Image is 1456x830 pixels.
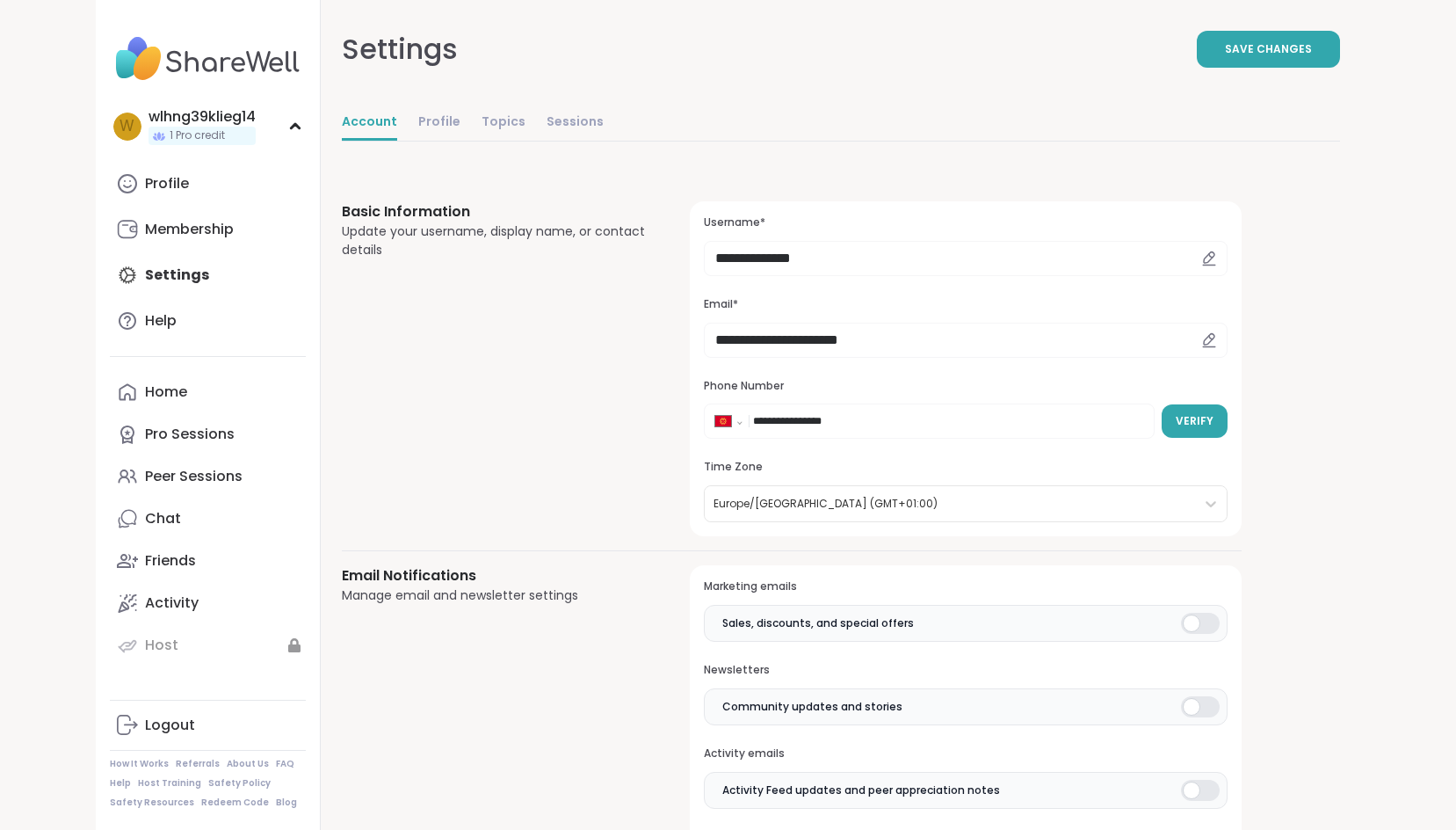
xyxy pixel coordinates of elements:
a: Pro Sessions [110,413,306,455]
button: Save Changes [1197,31,1340,68]
div: wlhng39klieg14 [148,107,256,127]
div: Friends [145,551,196,571]
a: Blog [276,797,297,809]
div: Chat [145,509,181,528]
div: Pro Sessions [145,425,235,444]
button: Verify [1162,404,1228,438]
a: Chat [110,498,306,540]
span: Activity Feed updates and peer appreciation notes [722,783,1000,798]
div: Update your username, display name, or contact details [342,222,648,259]
div: Home [145,382,187,402]
h3: Time Zone [704,460,1227,475]
a: Membership [110,208,306,251]
h3: Activity emails [704,746,1227,761]
a: Profile [418,106,460,141]
h3: Newsletters [704,663,1227,678]
a: Home [110,371,306,413]
span: Verify [1176,413,1213,429]
h3: Email* [704,297,1227,312]
a: Help [110,777,131,790]
div: Peer Sessions [145,467,243,486]
a: Account [342,106,397,141]
a: Activity [110,582,306,624]
div: Logout [145,716,195,735]
a: How It Works [110,758,169,770]
span: w [120,115,134,138]
a: Logout [110,704,306,746]
a: Host [110,624,306,666]
div: Host [145,636,178,655]
h3: Basic Information [342,201,648,222]
span: 1 Pro credit [170,128,225,143]
a: Peer Sessions [110,455,306,498]
div: Profile [145,174,189,193]
a: Friends [110,540,306,582]
a: About Us [227,758,269,770]
span: Save Changes [1225,41,1312,57]
a: Safety Resources [110,797,194,809]
a: Host Training [138,777,201,790]
a: Topics [482,106,525,141]
h3: Marketing emails [704,579,1227,594]
span: Community updates and stories [722,699,902,715]
div: Membership [145,220,234,239]
a: Referrals [176,758,220,770]
h3: Username* [704,215,1227,230]
a: Profile [110,163,306,205]
h3: Email Notifications [342,565,648,586]
a: Redeem Code [201,797,269,809]
a: Help [110,300,306,342]
h3: Phone Number [704,379,1227,394]
div: Help [145,311,177,331]
div: Activity [145,593,199,613]
div: Settings [342,28,458,70]
a: Sessions [547,106,604,141]
a: Safety Policy [208,777,271,790]
a: FAQ [276,758,294,770]
img: ShareWell Nav Logo [110,28,306,90]
span: Sales, discounts, and special offers [722,615,914,631]
div: Manage email and newsletter settings [342,586,648,605]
